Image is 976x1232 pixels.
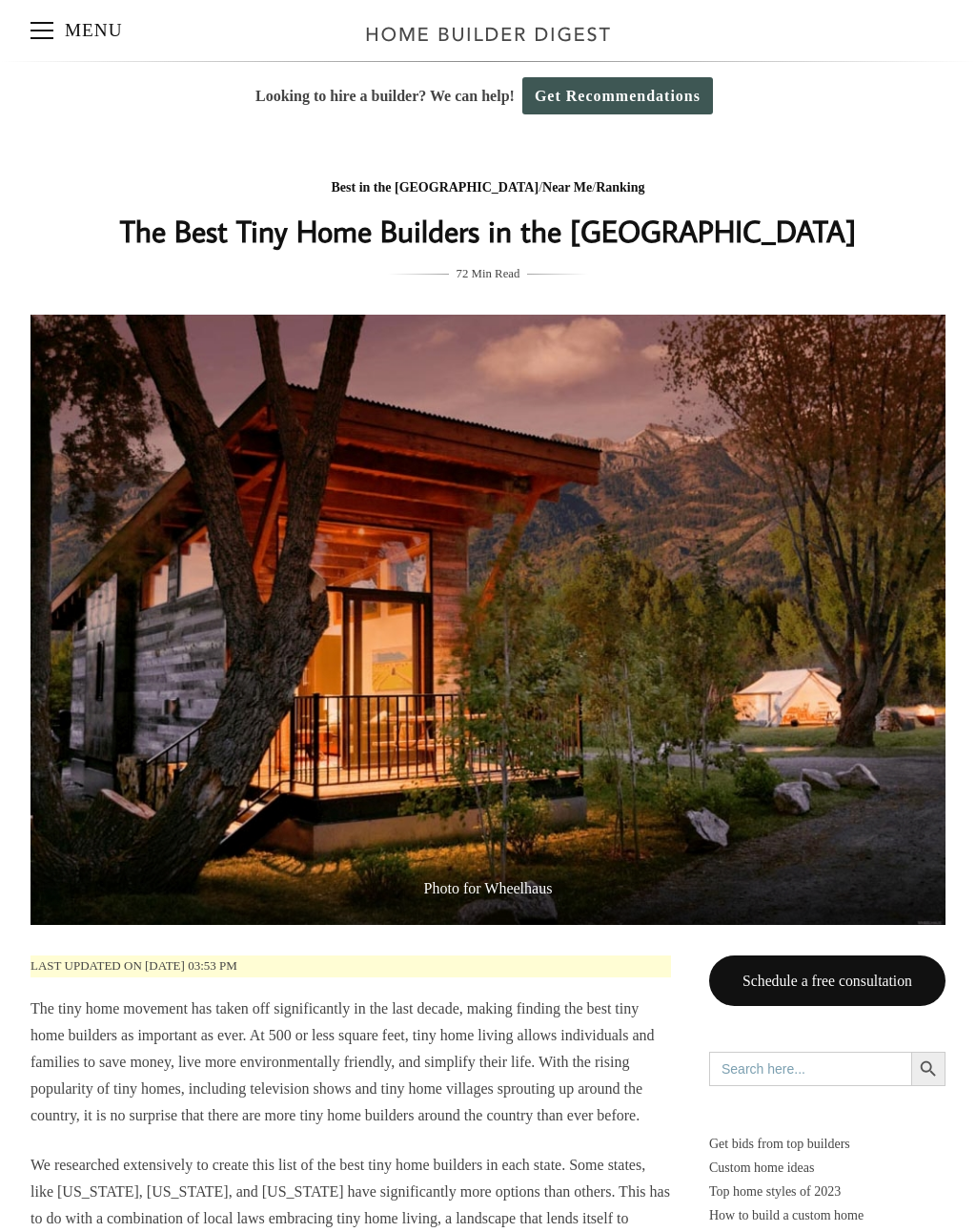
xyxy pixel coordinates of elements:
[596,180,644,195] a: Ranking
[522,77,713,114] a: Get Recommendations
[108,208,868,254] h1: The Best Tiny Home Builders in the [GEOGRAPHIC_DATA]
[357,15,620,52] img: Home Builder Digest
[709,1203,945,1227] a: How to build a custom home
[30,30,53,31] span: Menu
[30,860,945,925] span: Photo for Wheelhaus
[108,176,868,200] div: / /
[709,1052,911,1086] input: Search here...
[709,1180,945,1203] a: Top home styles of 2023
[542,180,592,195] a: Near Me
[918,1058,939,1079] svg: Search
[331,180,539,195] a: Best in the [GEOGRAPHIC_DATA]
[30,955,671,977] p: Last updated on [DATE] 03:53 pm
[457,263,520,284] span: 72 Min Read
[709,955,945,1006] a: Schedule a free consultation
[30,996,671,1129] p: The tiny home movement has taken off significantly in the last decade, making finding the best ti...
[709,1156,945,1180] a: Custom home ideas
[709,1132,945,1156] p: Get bids from top builders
